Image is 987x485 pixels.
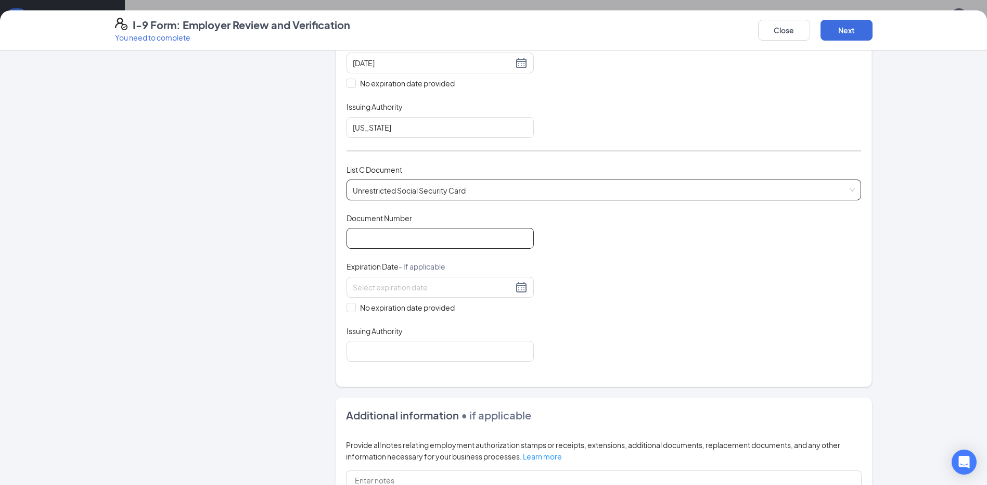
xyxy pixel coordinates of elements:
[758,20,810,41] button: Close
[353,57,513,69] input: 08/21/2027
[356,302,459,313] span: No expiration date provided
[356,78,459,89] span: No expiration date provided
[115,18,127,30] svg: FormI9EVerifyIcon
[347,165,402,174] span: List C Document
[133,18,350,32] h4: I-9 Form: Employer Review and Verification
[353,282,513,293] input: Select expiration date
[347,326,403,336] span: Issuing Authority
[523,452,562,461] a: Learn more
[347,261,445,272] span: Expiration Date
[346,409,459,422] span: Additional information
[115,32,350,43] p: You need to complete
[346,440,840,461] span: Provide all notes relating employment authorization stamps or receipts, extensions, additional do...
[347,101,403,112] span: Issuing Authority
[821,20,873,41] button: Next
[459,409,531,422] span: • if applicable
[399,262,445,271] span: - If applicable
[347,213,412,223] span: Document Number
[353,180,855,200] span: Unrestricted Social Security Card
[952,450,977,475] div: Open Intercom Messenger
